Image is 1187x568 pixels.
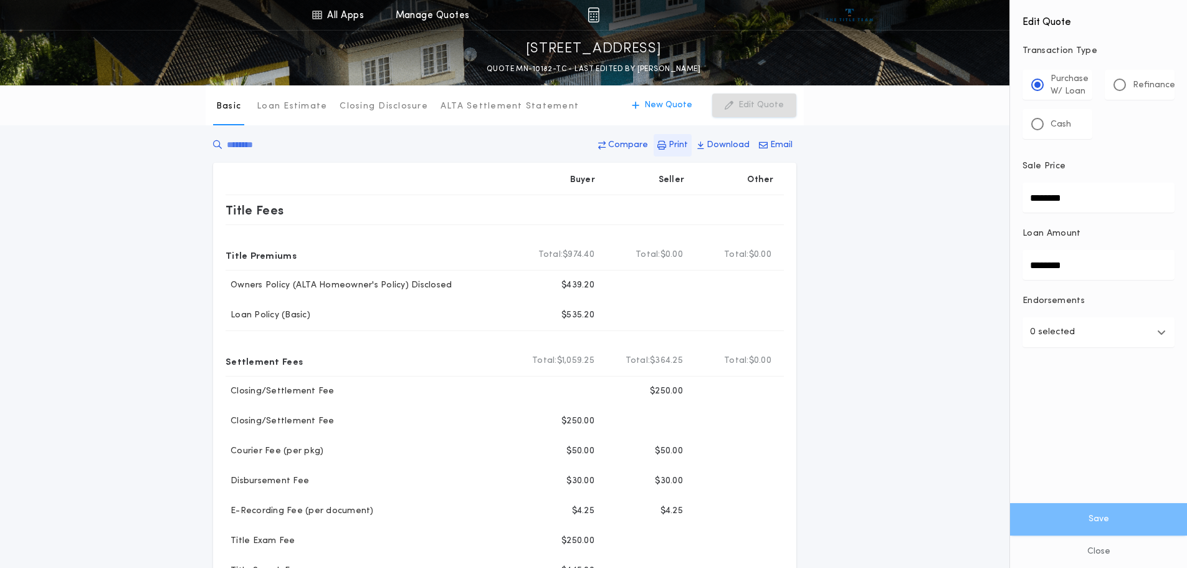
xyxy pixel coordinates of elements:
p: Title Fees [226,200,284,220]
p: QUOTE MN-10182-TC - LAST EDITED BY [PERSON_NAME] [487,63,700,75]
span: $974.40 [563,249,594,261]
p: Buyer [570,174,595,186]
p: Loan Amount [1023,228,1081,240]
b: Total: [538,249,563,261]
p: Closing/Settlement Fee [226,385,335,398]
p: $4.25 [660,505,683,517]
p: Other [748,174,774,186]
p: Owners Policy (ALTA Homeowner's Policy) Disclosed [226,279,452,292]
p: $30.00 [655,475,683,488]
img: img [588,7,599,22]
p: Seller [659,174,685,186]
p: Loan Estimate [257,100,327,113]
p: $30.00 [566,475,594,488]
p: $4.25 [572,505,594,517]
button: Edit Quote [712,94,796,117]
b: Total: [532,355,557,367]
p: New Quote [644,99,692,112]
input: Loan Amount [1023,250,1175,280]
p: Title Premiums [226,245,297,265]
p: $50.00 [566,445,594,458]
p: $250.00 [561,535,594,547]
p: Basic [216,100,241,113]
button: Close [1010,536,1187,568]
button: New Quote [619,94,705,117]
span: $1,059.25 [557,355,594,367]
button: 0 selected [1023,317,1175,347]
p: Title Exam Fee [226,535,295,547]
p: $439.20 [561,279,594,292]
p: $250.00 [650,385,683,398]
p: Sale Price [1023,160,1065,173]
p: 0 selected [1030,325,1075,340]
p: Endorsements [1023,295,1175,307]
img: vs-icon [826,9,873,21]
button: Email [755,134,796,156]
p: $50.00 [655,445,683,458]
p: [STREET_ADDRESS] [526,39,662,59]
p: $535.20 [561,309,594,322]
button: Download [694,134,753,156]
span: $364.25 [650,355,683,367]
p: Transaction Type [1023,45,1175,57]
p: Refinance [1133,79,1175,92]
input: Sale Price [1023,183,1175,213]
p: Disbursement Fee [226,475,309,488]
p: Edit Quote [738,99,784,112]
p: Settlement Fees [226,351,303,371]
p: Purchase W/ Loan [1051,73,1089,98]
span: $0.00 [749,249,771,261]
p: Closing/Settlement Fee [226,415,335,428]
p: Courier Fee (per pkg) [226,445,323,458]
p: Email [770,139,793,152]
button: Compare [594,134,652,156]
span: $0.00 [749,355,771,367]
button: Save [1010,503,1187,536]
p: Download [707,139,750,152]
p: ALTA Settlement Statement [441,100,579,113]
p: $250.00 [561,415,594,428]
p: Compare [608,139,648,152]
span: $0.00 [660,249,683,261]
b: Total: [724,355,749,367]
p: Loan Policy (Basic) [226,309,310,322]
button: Print [654,134,692,156]
b: Total: [626,355,651,367]
b: Total: [724,249,749,261]
h4: Edit Quote [1023,7,1175,30]
p: Closing Disclosure [340,100,428,113]
p: Print [669,139,688,152]
p: Cash [1051,118,1071,131]
b: Total: [636,249,660,261]
p: E-Recording Fee (per document) [226,505,374,517]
